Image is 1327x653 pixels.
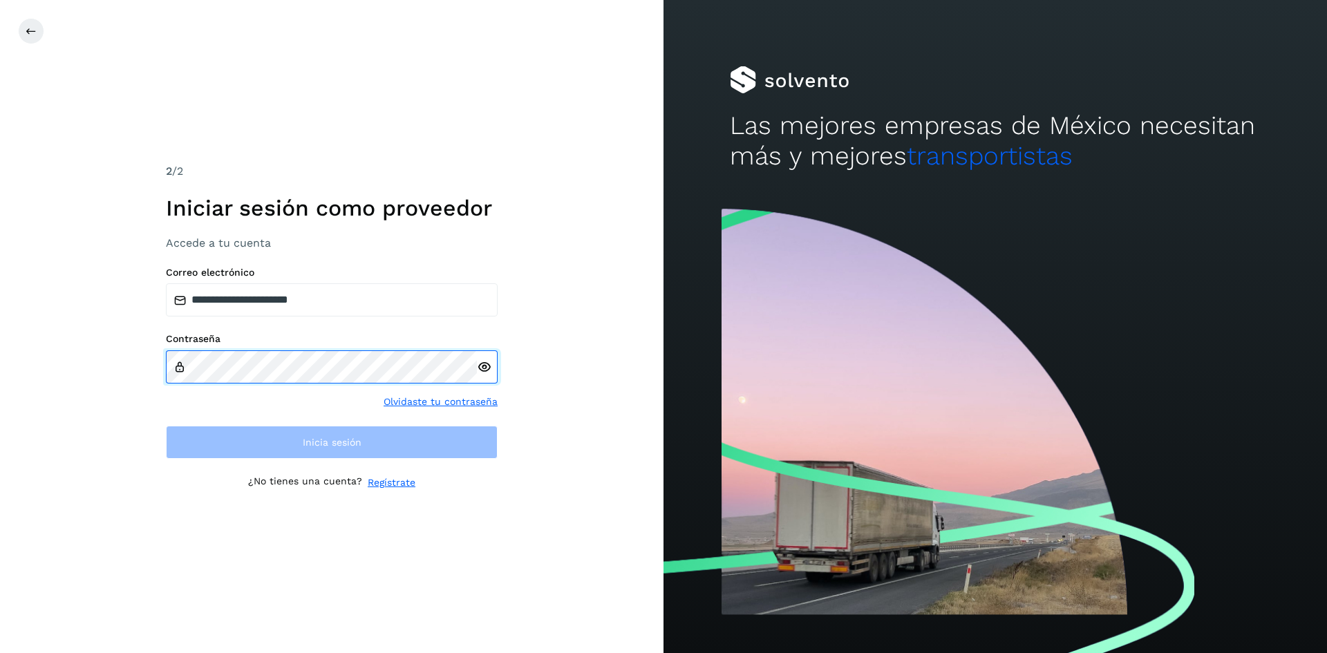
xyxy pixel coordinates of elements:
a: Olvidaste tu contraseña [384,395,498,409]
span: Inicia sesión [303,437,361,447]
span: transportistas [907,141,1073,171]
h3: Accede a tu cuenta [166,236,498,249]
div: /2 [166,163,498,180]
button: Inicia sesión [166,426,498,459]
h2: Las mejores empresas de México necesitan más y mejores [730,111,1261,172]
a: Regístrate [368,475,415,490]
label: Contraseña [166,333,498,345]
label: Correo electrónico [166,267,498,278]
p: ¿No tienes una cuenta? [248,475,362,490]
span: 2 [166,164,172,178]
h1: Iniciar sesión como proveedor [166,195,498,221]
